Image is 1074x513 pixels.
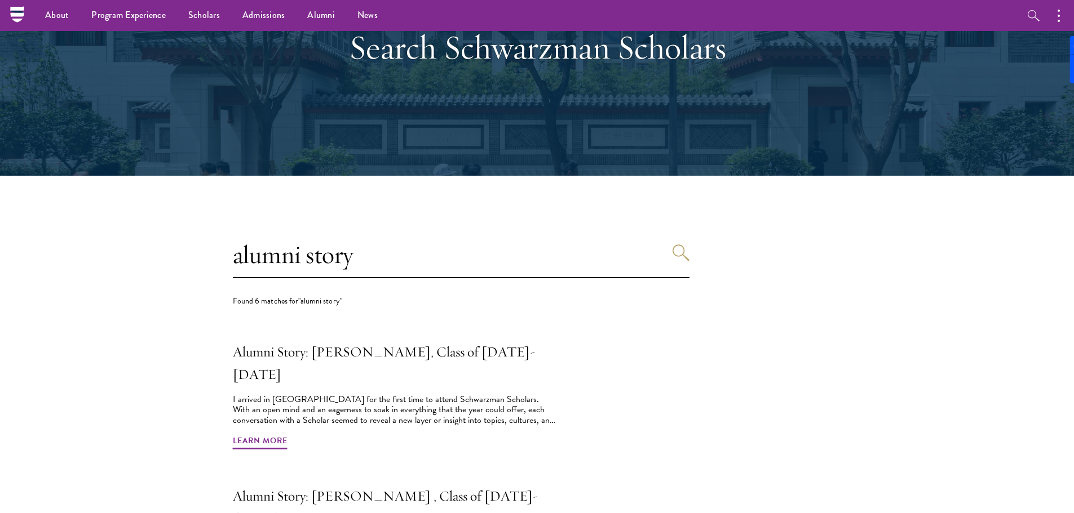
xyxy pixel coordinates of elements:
[233,341,557,451] a: Alumni Story: [PERSON_NAME], Class of [DATE]-[DATE] I arrived in [GEOGRAPHIC_DATA] for the first ...
[233,295,690,307] div: Found 6 matches for
[233,394,557,425] div: I arrived in [GEOGRAPHIC_DATA] for the first time to attend Schwarzman Scholars. With an open min...
[233,341,557,386] h2: Alumni Story: [PERSON_NAME], Class of [DATE]-[DATE]
[233,232,690,278] input: Search
[233,434,288,451] span: Learn More
[673,244,690,261] button: Search
[343,27,732,68] h1: Search Schwarzman Scholars
[298,295,342,307] span: "alumni story"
